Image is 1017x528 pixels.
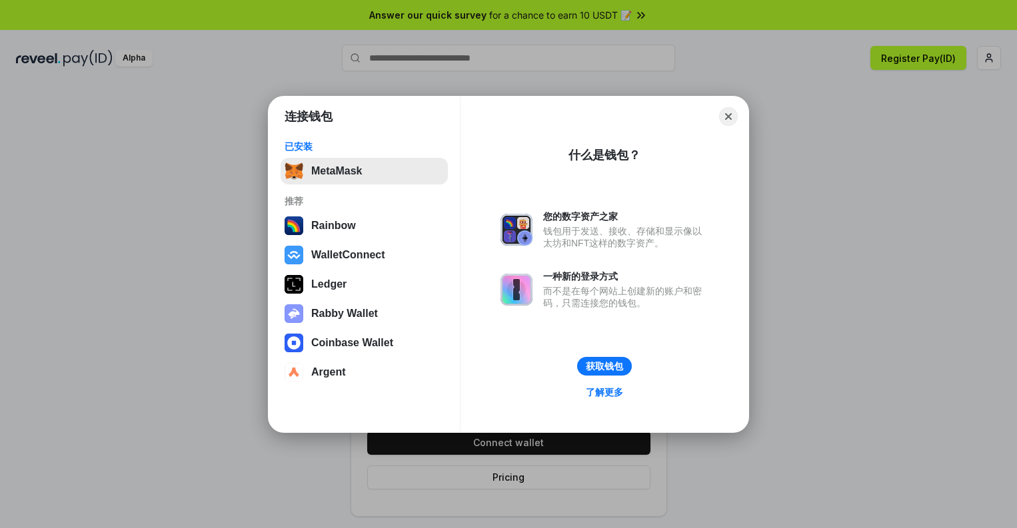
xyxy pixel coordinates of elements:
button: 获取钱包 [577,357,632,376]
button: Rainbow [281,212,448,239]
img: svg+xml,%3Csvg%20width%3D%2228%22%20height%3D%2228%22%20viewBox%3D%220%200%2028%2028%22%20fill%3D... [285,334,303,352]
img: svg+xml,%3Csvg%20width%3D%22120%22%20height%3D%22120%22%20viewBox%3D%220%200%20120%20120%22%20fil... [285,216,303,235]
div: Rabby Wallet [311,308,378,320]
img: svg+xml,%3Csvg%20width%3D%2228%22%20height%3D%2228%22%20viewBox%3D%220%200%2028%2028%22%20fill%3D... [285,246,303,264]
button: MetaMask [281,158,448,184]
div: 推荐 [285,195,444,207]
div: 而不是在每个网站上创建新的账户和密码，只需连接您的钱包。 [543,285,708,309]
button: Ledger [281,271,448,298]
div: 什么是钱包？ [568,147,640,163]
button: Rabby Wallet [281,300,448,327]
button: Close [719,107,738,126]
div: 您的数字资产之家 [543,210,708,222]
div: WalletConnect [311,249,385,261]
div: Argent [311,366,346,378]
button: Coinbase Wallet [281,330,448,356]
img: svg+xml,%3Csvg%20xmlns%3D%22http%3A%2F%2Fwww.w3.org%2F2000%2Fsvg%22%20fill%3D%22none%22%20viewBox... [501,214,532,246]
img: svg+xml,%3Csvg%20xmlns%3D%22http%3A%2F%2Fwww.w3.org%2F2000%2Fsvg%22%20width%3D%2228%22%20height%3... [285,275,303,294]
button: Argent [281,359,448,386]
img: svg+xml,%3Csvg%20width%3D%2228%22%20height%3D%2228%22%20viewBox%3D%220%200%2028%2028%22%20fill%3D... [285,363,303,382]
div: MetaMask [311,165,362,177]
div: 一种新的登录方式 [543,270,708,282]
div: 获取钱包 [586,360,623,372]
div: 已安装 [285,140,444,152]
div: 了解更多 [586,386,623,398]
h1: 连接钱包 [285,109,333,125]
img: svg+xml,%3Csvg%20xmlns%3D%22http%3A%2F%2Fwww.w3.org%2F2000%2Fsvg%22%20fill%3D%22none%22%20viewBox... [501,274,532,306]
a: 了解更多 [578,384,631,401]
img: svg+xml,%3Csvg%20xmlns%3D%22http%3A%2F%2Fwww.w3.org%2F2000%2Fsvg%22%20fill%3D%22none%22%20viewBox... [285,304,303,323]
div: Coinbase Wallet [311,337,393,349]
img: svg+xml,%3Csvg%20fill%3D%22none%22%20height%3D%2233%22%20viewBox%3D%220%200%2035%2033%22%20width%... [285,162,303,180]
div: Rainbow [311,220,356,232]
div: Ledger [311,278,347,290]
div: 钱包用于发送、接收、存储和显示像以太坊和NFT这样的数字资产。 [543,225,708,249]
button: WalletConnect [281,242,448,268]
